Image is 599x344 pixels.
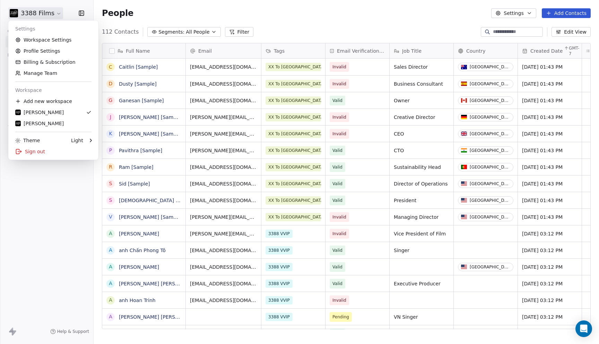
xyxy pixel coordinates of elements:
a: Workspace Settings [11,34,96,45]
div: Sign out [11,146,96,157]
div: Add new workspace [11,96,96,107]
a: Profile Settings [11,45,96,57]
div: [PERSON_NAME] [15,120,64,127]
div: Theme [15,137,40,144]
a: Manage Team [11,68,96,79]
a: Billing & Subscription [11,57,96,68]
div: [PERSON_NAME] [15,109,64,116]
div: Light [71,137,83,144]
div: Settings [11,23,96,34]
div: Workspace [11,85,96,96]
img: 3388Films_Logo_White.jpg [15,110,21,115]
img: 3388Films_Logo_White.jpg [15,121,21,126]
